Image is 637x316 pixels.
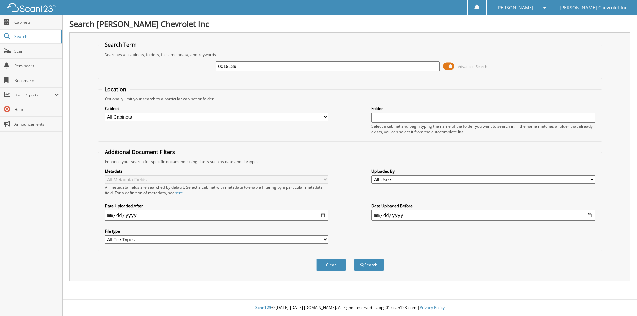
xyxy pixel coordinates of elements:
[105,210,328,221] input: start
[371,123,595,135] div: Select a cabinet and begin typing the name of the folder you want to search in. If the name match...
[316,259,346,271] button: Clear
[14,107,59,112] span: Help
[102,148,178,156] legend: Additional Document Filters
[102,41,140,48] legend: Search Term
[105,184,328,196] div: All metadata fields are searched by default. Select a cabinet with metadata to enable filtering b...
[371,168,595,174] label: Uploaded By
[420,305,445,310] a: Privacy Policy
[105,203,328,209] label: Date Uploaded After
[560,6,627,10] span: [PERSON_NAME] Chevrolet Inc
[105,106,328,111] label: Cabinet
[14,121,59,127] span: Announcements
[69,18,630,29] h1: Search [PERSON_NAME] Chevrolet Inc
[14,48,59,54] span: Scan
[102,52,599,57] div: Searches all cabinets, folders, files, metadata, and keywords
[14,19,59,25] span: Cabinets
[102,159,599,164] div: Enhance your search for specific documents using filters such as date and file type.
[604,284,637,316] iframe: Chat Widget
[496,6,533,10] span: [PERSON_NAME]
[14,78,59,83] span: Bookmarks
[102,86,130,93] legend: Location
[102,96,599,102] div: Optionally limit your search to a particular cabinet or folder
[105,168,328,174] label: Metadata
[458,64,487,69] span: Advanced Search
[175,190,183,196] a: here
[371,203,595,209] label: Date Uploaded Before
[255,305,271,310] span: Scan123
[14,63,59,69] span: Reminders
[371,210,595,221] input: end
[105,228,328,234] label: File type
[7,3,56,12] img: scan123-logo-white.svg
[371,106,595,111] label: Folder
[63,300,637,316] div: © [DATE]-[DATE] [DOMAIN_NAME]. All rights reserved | appg01-scan123-com |
[14,92,54,98] span: User Reports
[354,259,384,271] button: Search
[14,34,58,39] span: Search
